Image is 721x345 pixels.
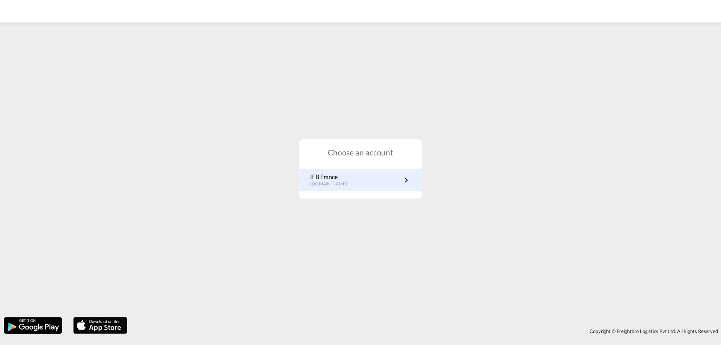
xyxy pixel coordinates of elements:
h1: Choose an account [299,147,422,158]
p: IFB France [310,173,354,181]
img: apple.png [72,316,128,334]
img: google.png [3,316,63,334]
a: IFB France[DOMAIN_NAME] [310,173,411,187]
md-icon: icon-chevron-right [402,176,411,185]
p: [DOMAIN_NAME] [310,181,354,187]
div: Copyright © Freightbro Logistics Pvt Ltd. All Rights Reserved [131,325,721,337]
